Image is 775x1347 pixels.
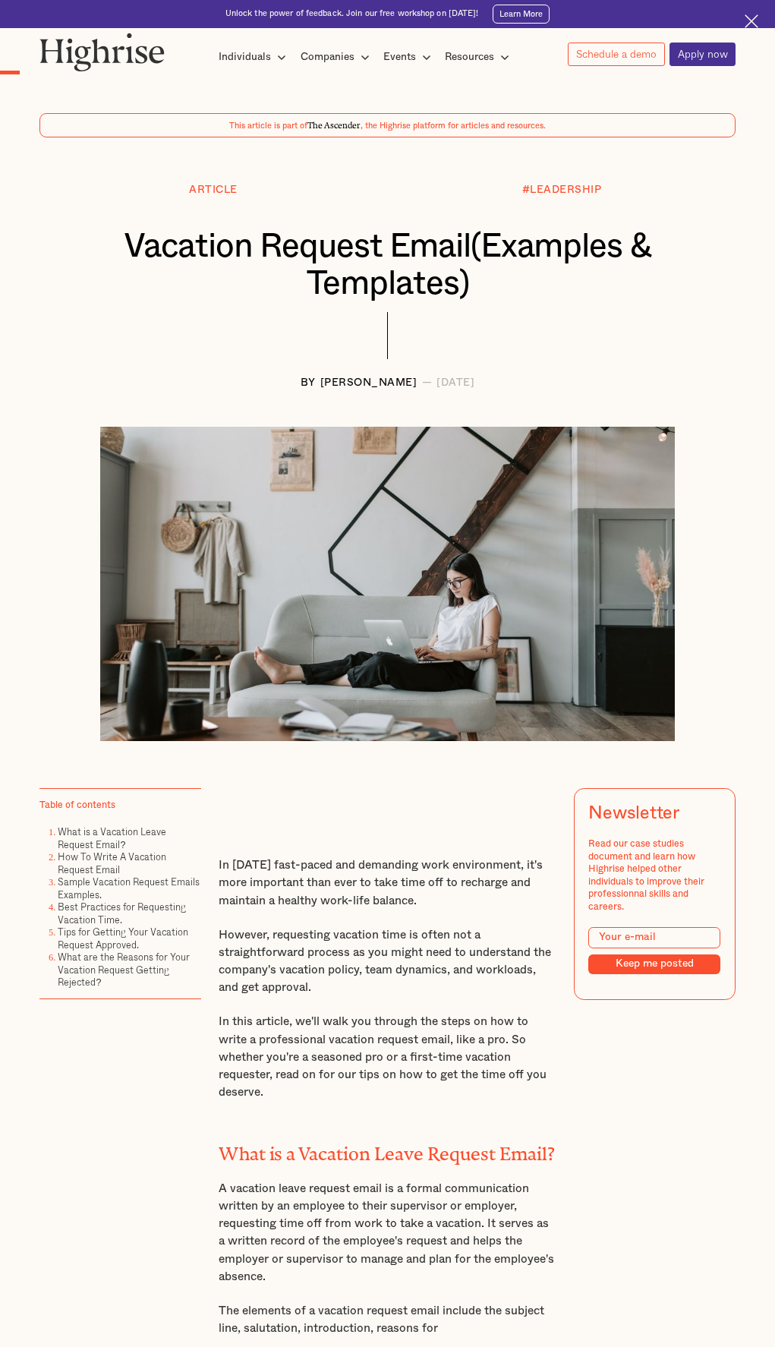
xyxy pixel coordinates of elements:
img: Highrise logo [39,33,165,71]
a: Schedule a demo [568,43,665,66]
span: , the Highrise platform for articles and resources. [361,121,546,130]
div: Table of contents [39,799,115,812]
div: Article [189,185,238,196]
a: Best Practices for Requesting Vacation Time. [58,900,186,927]
p: The elements of a vacation request email include the subject line, salutation, introduction, reas... [219,1302,557,1338]
a: What are the Reasons for Your Vacation Request Getting Rejected? [58,950,190,989]
a: Learn More [493,5,550,23]
div: Resources [445,48,514,66]
span: The Ascender [307,118,361,128]
span: This article is part of [229,121,307,130]
h2: What is a Vacation Leave Request Email? [219,1139,557,1159]
p: However, requesting vacation time is often not a straightforward process as you might need to und... [219,926,557,997]
a: Sample Vacation Request Emails Examples. [58,875,200,902]
a: What is a Vacation Leave Request Email? [58,825,166,852]
div: Companies [301,48,354,66]
div: Read our case studies document and learn how Highrise helped other individuals to improve their p... [589,838,721,913]
img: Cross icon [745,14,759,29]
div: Newsletter [589,803,680,824]
p: A vacation leave request email is a formal communication written by an employee to their supervis... [219,1180,557,1286]
input: Keep me posted [589,954,721,974]
p: In this article, we'll walk you through the steps on how to write a professional vacation request... [219,1013,557,1101]
div: Individuals [219,48,271,66]
p: In [DATE] fast-paced and demanding work environment, it's more important than ever to take time o... [219,856,557,910]
div: Events [383,48,436,66]
h1: Vacation Request Email(Examples & Templates) [69,229,706,302]
div: Companies [301,48,374,66]
a: How To Write A Vacation Request Email [58,850,166,877]
a: Apply now [669,43,736,66]
div: #LEADERSHIP [522,185,602,196]
div: Events [383,48,416,66]
div: Individuals [219,48,291,66]
form: Modal Form [589,927,721,974]
a: Tips for Getting Your Vacation Request Approved. [58,925,188,952]
div: [PERSON_NAME] [320,377,417,389]
div: [DATE] [436,377,474,389]
div: Resources [445,48,494,66]
img: A woman with her laptop [100,427,675,741]
div: Unlock the power of feedback. Join our free workshop on [DATE]! [225,8,479,20]
input: Your e-mail [589,927,721,948]
div: BY [301,377,316,389]
div: — [422,377,433,389]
